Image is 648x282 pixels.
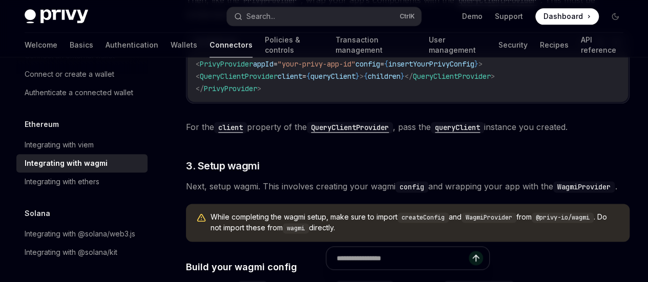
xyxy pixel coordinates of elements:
a: Integrating with wagmi [16,154,148,172]
span: QueryClientProvider [200,72,278,81]
span: client [278,72,302,81]
div: Integrating with @solana/web3.js [25,228,135,240]
span: } [356,72,360,81]
div: Authenticate a connected wallet [25,86,133,99]
a: API reference [581,33,623,57]
h5: Ethereum [25,118,59,131]
a: Demo [462,11,483,21]
span: > [491,72,495,81]
a: Integrating with viem [16,136,148,154]
span: { [306,72,310,81]
div: Integrating with @solana/kit [25,246,117,258]
code: wagmi [283,223,309,233]
span: Next, setup wagmi. This involves creating your wagmi and wrapping your app with the . [186,179,630,193]
span: { [364,72,368,81]
span: } [474,59,478,69]
a: QueryClientProvider [307,122,393,132]
span: While completing the wagmi setup, make sure to import and from . Do not import these from directly. [211,212,619,233]
a: Integrating with ethers [16,172,148,191]
div: Integrating with wagmi [25,157,108,169]
div: Integrating with viem [25,139,94,151]
span: children [368,72,401,81]
span: PrivyProvider [204,84,257,93]
a: Integrating with @solana/kit [16,243,148,262]
a: Security [498,33,528,57]
a: Authenticate a connected wallet [16,83,148,102]
span: < [196,72,200,81]
a: Wallets [171,33,197,57]
a: queryClient [431,122,484,132]
span: > [360,72,364,81]
span: appId [253,59,274,69]
span: "your-privy-app-id" [278,59,356,69]
svg: Warning [196,213,206,223]
code: WagmiProvider [462,212,516,223]
a: client [214,122,247,132]
span: 3. Setup wagmi [186,159,259,173]
h5: Solana [25,207,50,220]
a: Authentication [106,33,158,57]
a: Welcome [25,33,57,57]
a: Recipes [540,33,569,57]
span: insertYourPrivyConfig [388,59,474,69]
button: Search...CtrlK [227,7,421,26]
span: < [196,59,200,69]
span: </ [196,84,204,93]
span: = [380,59,384,69]
span: Ctrl K [400,12,415,20]
span: = [274,59,278,69]
span: = [302,72,306,81]
span: Dashboard [544,11,583,21]
a: Connect or create a wallet [16,65,148,83]
span: QueryClientProvider [413,72,491,81]
span: > [257,84,261,93]
span: > [478,59,483,69]
span: queryClient [310,72,356,81]
code: QueryClientProvider [307,122,393,133]
code: queryClient [431,122,484,133]
code: client [214,122,247,133]
span: { [384,59,388,69]
a: Basics [70,33,93,57]
span: </ [405,72,413,81]
a: User management [429,33,486,57]
span: For the property of the , pass the instance you created. [186,120,630,134]
div: Search... [246,10,275,23]
code: createConfig [398,212,449,223]
a: Connectors [210,33,253,57]
code: config [395,181,428,192]
code: @privy-io/wagmi [532,212,594,223]
a: Transaction management [336,33,416,57]
span: PrivyProvider [200,59,253,69]
button: Send message [469,251,483,265]
button: Toggle dark mode [607,8,623,25]
a: Policies & controls [265,33,323,57]
a: Integrating with @solana/web3.js [16,225,148,243]
a: Dashboard [535,8,599,25]
img: dark logo [25,9,88,24]
div: Connect or create a wallet [25,68,114,80]
code: WagmiProvider [553,181,615,192]
span: config [356,59,380,69]
span: } [401,72,405,81]
div: Integrating with ethers [25,176,99,188]
a: Support [495,11,523,21]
